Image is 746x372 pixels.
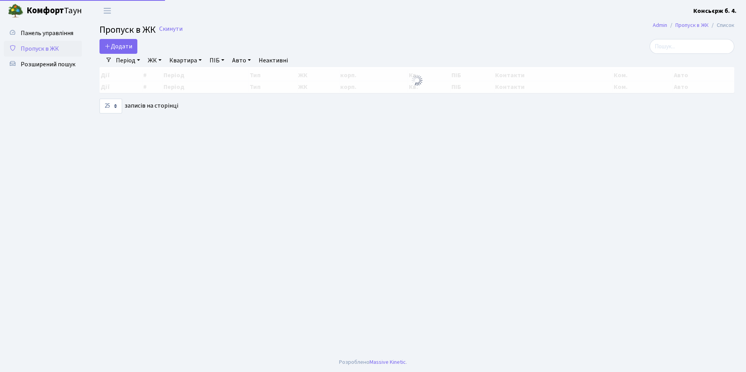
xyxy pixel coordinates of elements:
[27,4,82,18] span: Таун
[113,54,143,67] a: Період
[650,39,734,54] input: Пошук...
[206,54,227,67] a: ПІБ
[709,21,734,30] li: Список
[105,42,132,51] span: Додати
[411,74,423,87] img: Обробка...
[229,54,254,67] a: Авто
[369,358,406,366] a: Massive Kinetic
[675,21,709,29] a: Пропуск в ЖК
[99,39,137,54] a: Додати
[21,60,75,69] span: Розширений пошук
[693,6,737,16] a: Консьєрж б. 4.
[256,54,291,67] a: Неактивні
[99,99,178,113] label: записів на сторінці
[4,57,82,72] a: Розширений пошук
[159,25,183,33] a: Скинути
[8,3,23,19] img: logo.png
[653,21,667,29] a: Admin
[166,54,205,67] a: Квартира
[21,29,73,37] span: Панель управління
[27,4,64,17] b: Комфорт
[99,23,156,37] span: Пропуск в ЖК
[693,7,737,15] b: Консьєрж б. 4.
[145,54,165,67] a: ЖК
[21,44,59,53] span: Пропуск в ЖК
[641,17,746,34] nav: breadcrumb
[4,41,82,57] a: Пропуск в ЖК
[99,99,122,113] select: записів на сторінці
[4,25,82,41] a: Панель управління
[339,358,407,367] div: Розроблено .
[98,4,117,17] button: Переключити навігацію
